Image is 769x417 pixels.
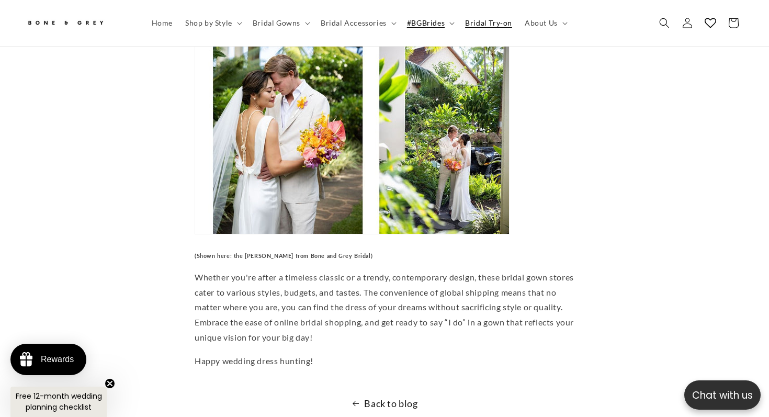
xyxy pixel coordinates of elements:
img: Bone and Grey Bridal [26,15,105,32]
div: Free 12-month wedding planning checklistClose teaser [10,387,107,417]
a: Bridal Try-on [459,12,518,34]
button: Close teaser [105,378,115,389]
h6: (Shown here: the [PERSON_NAME] from Bone and Grey Bridal) [195,251,574,261]
summary: Search [653,12,676,35]
p: Chat with us [684,388,761,403]
span: Free 12-month wedding planning checklist [16,391,102,412]
span: About Us [525,18,558,28]
p: Happy wedding dress hunting! [195,354,574,369]
span: Home [152,18,173,28]
a: Home [145,12,179,34]
a: 7 Popular Bridal Gown Stores That Ship Globally | Bone and Grey Bridal | #BGBrides Blog [195,228,510,238]
summary: About Us [518,12,572,34]
span: #BGBrides [407,18,445,28]
span: Bridal Try-on [465,18,512,28]
p: Whether you're after a timeless classic or a trendy, contemporary design, these bridal gown store... [195,270,574,345]
span: Bridal Gowns [253,18,300,28]
button: Open chatbox [684,380,761,410]
summary: Shop by Style [179,12,246,34]
span: Shop by Style [185,18,232,28]
a: Bone and Grey Bridal [22,10,135,36]
summary: Bridal Gowns [246,12,314,34]
summary: #BGBrides [401,12,459,34]
div: Rewards [41,355,74,364]
span: Bridal Accessories [321,18,387,28]
summary: Bridal Accessories [314,12,401,34]
img: 7 Popular Bridal Gown Stores That Ship Globally | Bone and Grey Bridal | #BGBrides Blog [195,24,510,234]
